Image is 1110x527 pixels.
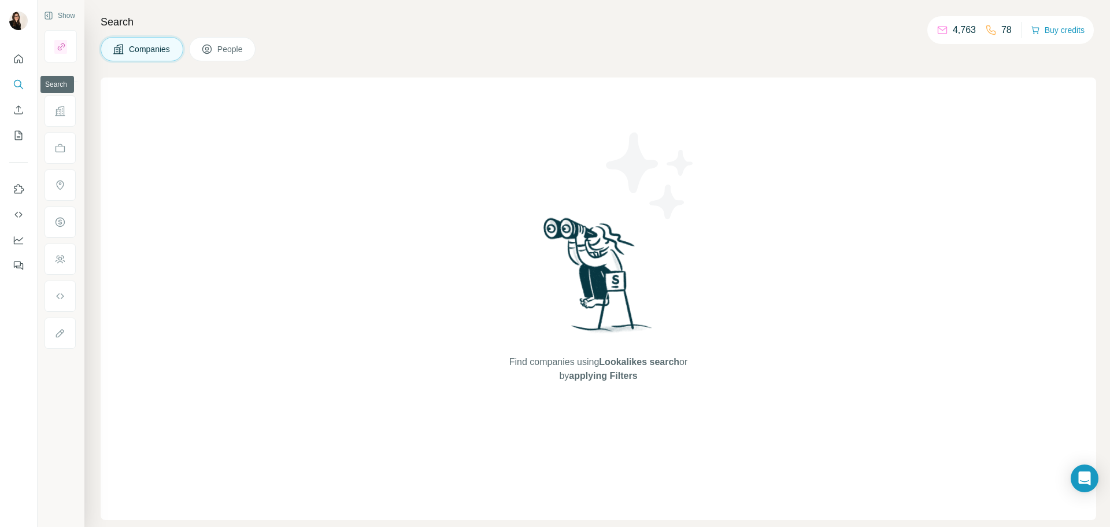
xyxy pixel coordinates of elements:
button: Buy credits [1031,22,1085,38]
img: Surfe Illustration - Stars [598,124,702,228]
button: Feedback [9,255,28,276]
div: Open Intercom Messenger [1071,465,1098,492]
span: applying Filters [569,371,637,381]
img: Surfe Illustration - Woman searching with binoculars [538,215,658,344]
p: 78 [1001,23,1012,37]
button: Use Surfe on LinkedIn [9,179,28,200]
button: Show [36,7,83,24]
img: Avatar [9,12,28,30]
span: People [217,43,244,55]
h4: Search [101,14,1096,30]
button: My lists [9,125,28,146]
button: Quick start [9,49,28,69]
span: Lookalikes search [599,357,679,367]
p: 4,763 [953,23,976,37]
button: Enrich CSV [9,99,28,120]
button: Use Surfe API [9,204,28,225]
button: Search [9,74,28,95]
button: Dashboard [9,230,28,250]
span: Find companies using or by [506,355,691,383]
span: Companies [129,43,171,55]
